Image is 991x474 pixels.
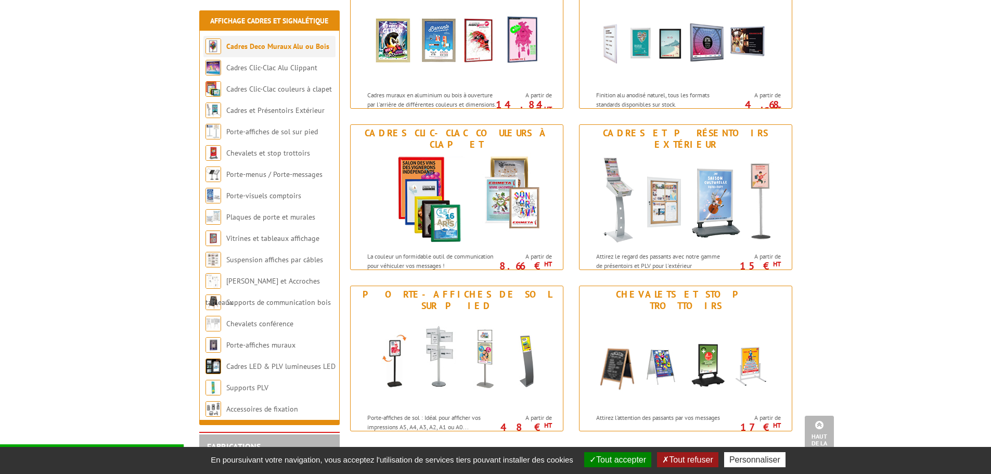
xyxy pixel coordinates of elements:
a: Porte-affiches de sol sur pied [226,127,318,136]
img: Chevalets conférence [205,316,221,331]
a: Vitrines et tableaux affichage [226,234,319,243]
span: A partir de [728,91,781,99]
div: Porte-affiches de sol sur pied [353,289,560,312]
button: Personnaliser (fenêtre modale) [724,452,786,467]
span: A partir de [728,252,781,261]
sup: HT [544,260,552,268]
p: 8.66 € [494,263,552,269]
a: Cadres Clic-Clac couleurs à clapet Cadres Clic-Clac couleurs à clapet La couleur un formidable ou... [350,124,563,270]
img: Chevalets et stop trottoirs [589,314,782,408]
p: Porte-affiches de sol : Idéal pour afficher vos impressions A5, A4, A3, A2, A1 ou A0... [367,413,496,431]
sup: HT [544,421,552,430]
a: Suspension affiches par câbles [226,255,323,264]
img: Porte-affiches de sol sur pied [205,124,221,139]
p: 17 € [723,424,781,430]
a: Haut de la page [805,416,834,458]
a: Porte-affiches de sol sur pied Porte-affiches de sol sur pied Porte-affiches de sol : Idéal pour ... [350,286,563,431]
span: A partir de [499,91,552,99]
img: Cadres Clic-Clac couleurs à clapet [361,153,553,247]
img: Porte-visuels comptoirs [205,188,221,203]
p: 4.68 € [723,101,781,114]
a: FABRICATIONS"Sur Mesure" [207,441,261,461]
img: Plaques de porte et murales [205,209,221,225]
img: Cadres LED & PLV lumineuses LED [205,358,221,374]
span: En poursuivant votre navigation, vous acceptez l'utilisation de services tiers pouvant installer ... [205,455,578,464]
button: Tout refuser [657,452,718,467]
img: Cadres Clic-Clac couleurs à clapet [205,81,221,97]
div: Cadres Clic-Clac couleurs à clapet [353,127,560,150]
a: Cadres Deco Muraux Alu ou Bois [226,42,329,51]
img: Chevalets et stop trottoirs [205,145,221,161]
a: Chevalets et stop trottoirs Chevalets et stop trottoirs Attirez l’attention des passants par vos ... [579,286,792,431]
p: 15 € [723,263,781,269]
img: Accessoires de fixation [205,401,221,417]
img: Porte-affiches de sol sur pied [361,314,553,408]
img: Porte-menus / Porte-messages [205,166,221,182]
img: Supports PLV [205,380,221,395]
a: Chevalets et stop trottoirs [226,148,310,158]
a: Plaques de porte et murales [226,212,315,222]
a: [PERSON_NAME] et Accroches tableaux [205,276,320,307]
span: A partir de [728,414,781,422]
span: A partir de [499,252,552,261]
a: Accessoires de fixation [226,404,298,414]
img: Cimaises et Accroches tableaux [205,273,221,289]
img: Porte-affiches muraux [205,337,221,353]
img: Cadres Deco Muraux Alu ou Bois [205,39,221,54]
a: Cadres Clic-Clac couleurs à clapet [226,84,332,94]
p: La couleur un formidable outil de communication pour véhiculer vos messages ! [367,252,496,270]
div: Cadres et Présentoirs Extérieur [582,127,789,150]
a: Chevalets conférence [226,319,293,328]
div: Chevalets et stop trottoirs [582,289,789,312]
p: Finition alu anodisé naturel, tous les formats standards disponibles sur stock. [596,91,725,108]
a: Cadres et Présentoirs Extérieur Cadres et Présentoirs Extérieur Attirez le regard des passants av... [579,124,792,270]
a: Porte-menus / Porte-messages [226,170,323,179]
img: Vitrines et tableaux affichage [205,230,221,246]
img: Cadres Clic-Clac Alu Clippant [205,60,221,75]
a: Supports PLV [226,383,268,392]
p: Attirez l’attention des passants par vos messages [596,413,725,422]
a: Cadres Clic-Clac Alu Clippant [226,63,317,72]
p: Cadres muraux en aluminium ou bois à ouverture par l'arrière de différentes couleurs et dimension... [367,91,496,126]
a: Cadres LED & PLV lumineuses LED [226,362,336,371]
span: A partir de [499,414,552,422]
img: Suspension affiches par câbles [205,252,221,267]
p: Attirez le regard des passants avec notre gamme de présentoirs et PLV pour l'extérieur [596,252,725,270]
sup: HT [773,260,781,268]
a: Affichage Cadres et Signalétique [210,16,328,25]
a: Porte-affiches muraux [226,340,295,350]
p: 48 € [494,424,552,430]
img: Cadres et Présentoirs Extérieur [589,153,782,247]
a: Supports de communication bois [226,298,331,307]
img: Cadres et Présentoirs Extérieur [205,103,221,118]
sup: HT [773,421,781,430]
a: Cadres et Présentoirs Extérieur [226,106,325,115]
button: Tout accepter [584,452,651,467]
sup: HT [544,105,552,113]
p: 14.84 € [494,101,552,114]
a: Porte-visuels comptoirs [226,191,301,200]
sup: HT [773,105,781,113]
